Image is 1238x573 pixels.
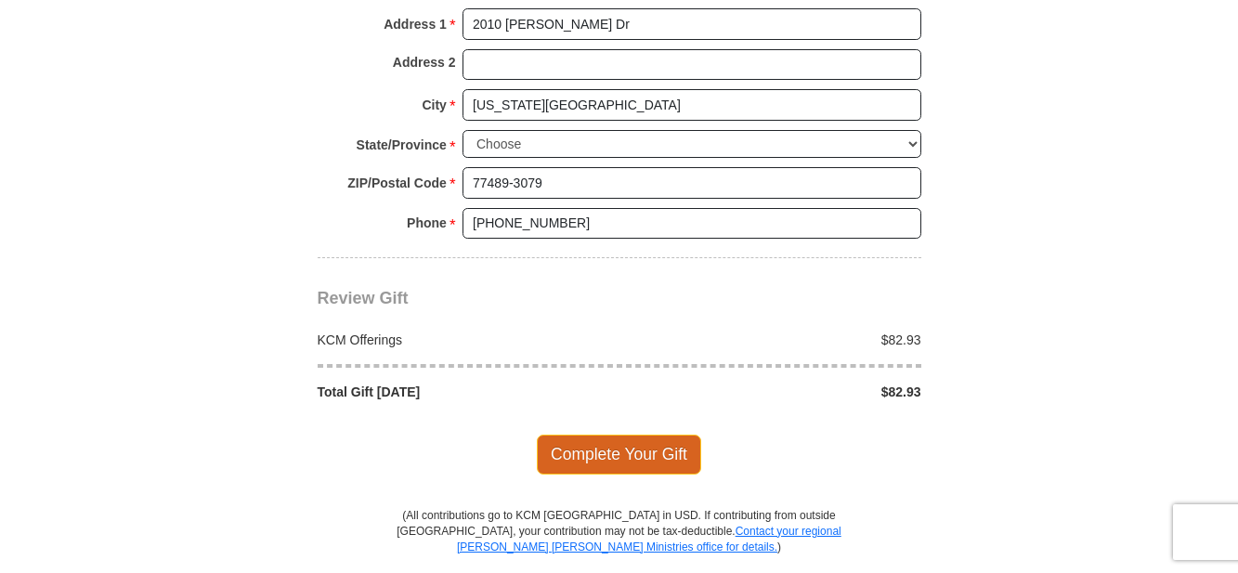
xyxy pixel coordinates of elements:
a: Contact your regional [PERSON_NAME] [PERSON_NAME] Ministries office for details. [457,525,841,553]
span: Review Gift [318,289,409,307]
div: Total Gift [DATE] [307,383,619,401]
span: Complete Your Gift [537,435,701,474]
strong: ZIP/Postal Code [347,170,447,196]
strong: Address 2 [393,49,456,75]
strong: State/Province [357,132,447,158]
strong: City [422,92,446,118]
strong: Address 1 [384,11,447,37]
div: $82.93 [619,331,932,349]
strong: Phone [407,210,447,236]
div: KCM Offerings [307,331,619,349]
div: $82.93 [619,383,932,401]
